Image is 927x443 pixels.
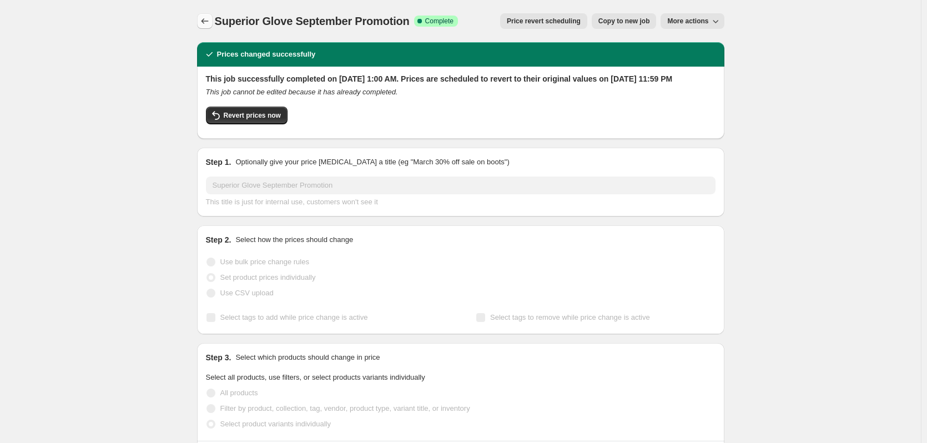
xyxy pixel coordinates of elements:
span: All products [220,389,258,397]
button: Price change jobs [197,13,213,29]
span: Price revert scheduling [507,17,581,26]
span: This title is just for internal use, customers won't see it [206,198,378,206]
span: Select tags to remove while price change is active [490,313,650,321]
button: Price revert scheduling [500,13,587,29]
span: Revert prices now [224,111,281,120]
span: Select tags to add while price change is active [220,313,368,321]
h2: This job successfully completed on [DATE] 1:00 AM. Prices are scheduled to revert to their origin... [206,73,716,84]
span: Set product prices individually [220,273,316,281]
h2: Step 1. [206,157,231,168]
span: Select product variants individually [220,420,331,428]
span: Select all products, use filters, or select products variants individually [206,373,425,381]
button: Copy to new job [592,13,657,29]
p: Select which products should change in price [235,352,380,363]
button: More actions [661,13,724,29]
p: Optionally give your price [MEDICAL_DATA] a title (eg "March 30% off sale on boots") [235,157,509,168]
input: 30% off holiday sale [206,177,716,194]
i: This job cannot be edited because it has already completed. [206,88,398,96]
span: Filter by product, collection, tag, vendor, product type, variant title, or inventory [220,404,470,412]
p: Select how the prices should change [235,234,353,245]
span: Use CSV upload [220,289,274,297]
h2: Prices changed successfully [217,49,316,60]
span: Complete [425,17,454,26]
span: Superior Glove September Promotion [215,15,410,27]
button: Revert prices now [206,107,288,124]
h2: Step 3. [206,352,231,363]
span: More actions [667,17,708,26]
h2: Step 2. [206,234,231,245]
span: Use bulk price change rules [220,258,309,266]
span: Copy to new job [598,17,650,26]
